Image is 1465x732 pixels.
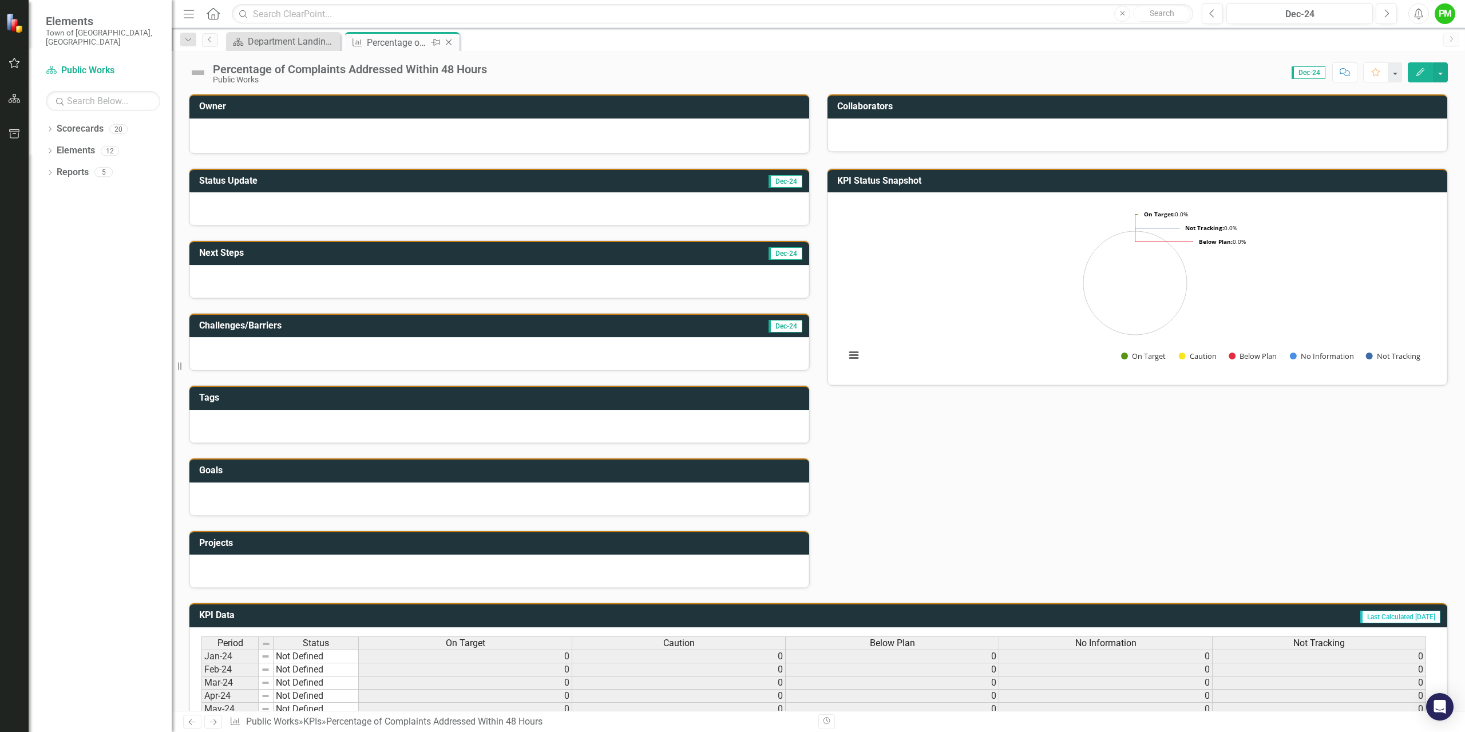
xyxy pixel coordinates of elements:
[572,690,786,703] td: 0
[1292,66,1325,79] span: Dec-24
[199,465,803,476] h3: Goals
[870,638,915,648] span: Below Plan
[1144,210,1188,218] text: 0.0%
[1179,351,1217,361] button: Show Caution
[1229,351,1277,361] button: Show Below Plan
[201,676,259,690] td: Mar-24
[786,650,999,663] td: 0
[261,652,270,661] img: 8DAGhfEEPCf229AAAAAElFTkSuQmCC
[201,663,259,676] td: Feb-24
[199,248,539,258] h3: Next Steps
[262,639,271,648] img: 8DAGhfEEPCf229AAAAAElFTkSuQmCC
[303,638,329,648] span: Status
[261,665,270,674] img: 8DAGhfEEPCf229AAAAAElFTkSuQmCC
[101,146,119,156] div: 12
[359,703,572,716] td: 0
[367,35,428,50] div: Percentage of Complaints Addressed Within 48 Hours
[201,650,259,663] td: Jan-24
[201,690,259,703] td: Apr-24
[786,663,999,676] td: 0
[999,663,1213,676] td: 0
[199,610,577,620] h3: KPI Data
[57,144,95,157] a: Elements
[359,690,572,703] td: 0
[274,650,359,663] td: Not Defined
[999,690,1213,703] td: 0
[572,663,786,676] td: 0
[1293,638,1345,648] span: Not Tracking
[274,663,359,676] td: Not Defined
[1213,690,1426,703] td: 0
[261,678,270,687] img: 8DAGhfEEPCf229AAAAAElFTkSuQmCC
[359,676,572,690] td: 0
[274,690,359,703] td: Not Defined
[1213,663,1426,676] td: 0
[248,34,338,49] div: Department Landing Page
[326,716,543,727] div: Percentage of Complaints Addressed Within 48 Hours
[837,176,1442,186] h3: KPI Status Snapshot
[199,538,803,548] h3: Projects
[1226,3,1373,24] button: Dec-24
[46,91,160,111] input: Search Below...
[109,124,128,134] div: 20
[1185,224,1237,232] text: 0.0%
[201,703,259,716] td: May-24
[1213,703,1426,716] td: 0
[1290,351,1353,361] button: Show No Information
[840,201,1435,373] div: Chart. Highcharts interactive chart.
[6,13,26,33] img: ClearPoint Strategy
[663,638,695,648] span: Caution
[1185,224,1224,232] tspan: Not Tracking:
[57,122,104,136] a: Scorecards
[261,705,270,714] img: 8DAGhfEEPCf229AAAAAElFTkSuQmCC
[261,691,270,701] img: 8DAGhfEEPCf229AAAAAElFTkSuQmCC
[274,703,359,716] td: Not Defined
[229,34,338,49] a: Department Landing Page
[786,703,999,716] td: 0
[1199,238,1246,246] text: 0.0%
[213,76,487,84] div: Public Works
[572,676,786,690] td: 0
[840,201,1431,373] svg: Interactive chart
[1213,676,1426,690] td: 0
[1426,693,1454,721] div: Open Intercom Messenger
[786,690,999,703] td: 0
[232,4,1193,24] input: Search ClearPoint...
[359,650,572,663] td: 0
[274,676,359,690] td: Not Defined
[769,320,802,333] span: Dec-24
[786,676,999,690] td: 0
[1075,638,1137,648] span: No Information
[999,676,1213,690] td: 0
[189,64,207,82] img: Not Defined
[303,716,322,727] a: KPIs
[217,638,243,648] span: Period
[446,638,485,648] span: On Target
[1230,7,1369,21] div: Dec-24
[1133,6,1190,22] button: Search
[57,166,89,179] a: Reports
[46,28,160,47] small: Town of [GEOGRAPHIC_DATA], [GEOGRAPHIC_DATA]
[1366,351,1421,361] button: Show Not Tracking
[1144,210,1175,218] tspan: On Target:
[199,393,803,403] h3: Tags
[837,101,1442,112] h3: Collaborators
[1435,3,1455,24] button: PM
[999,703,1213,716] td: 0
[229,715,810,729] div: » »
[1150,9,1174,18] span: Search
[846,347,862,363] button: View chart menu, Chart
[46,14,160,28] span: Elements
[572,703,786,716] td: 0
[199,321,624,331] h3: Challenges/Barriers
[94,168,113,177] div: 5
[1121,351,1166,361] button: Show On Target
[1360,611,1440,623] span: Last Calculated [DATE]
[769,175,802,188] span: Dec-24
[769,247,802,260] span: Dec-24
[1199,238,1233,246] tspan: Below Plan:
[1190,351,1217,361] text: Caution
[999,650,1213,663] td: 0
[46,64,160,77] a: Public Works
